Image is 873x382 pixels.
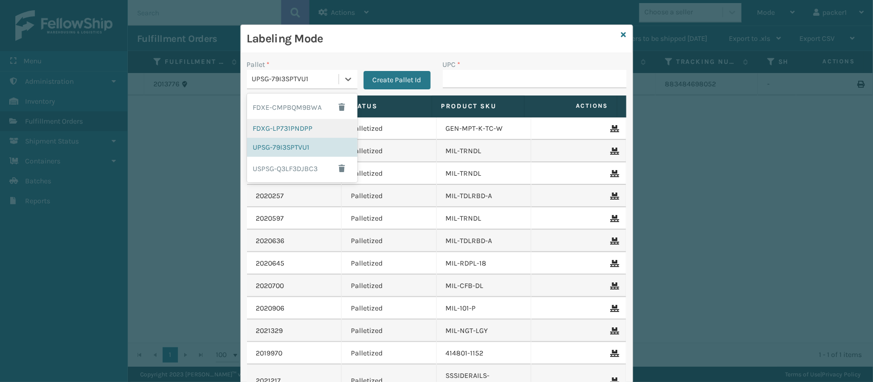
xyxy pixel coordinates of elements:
[611,237,617,245] i: Remove From Pallet
[342,320,437,342] td: Palletized
[611,305,617,312] i: Remove From Pallet
[342,275,437,297] td: Palletized
[256,258,285,269] a: 2020645
[437,117,532,140] td: GEN-MPT-K-TC-W
[611,282,617,290] i: Remove From Pallet
[342,252,437,275] td: Palletized
[252,74,340,85] div: UPSG-79I3SPTVU1
[342,140,437,162] td: Palletized
[247,157,357,180] div: USPSG-Q3LF3DJBC3
[247,59,270,70] label: Pallet
[342,185,437,207] td: Palletized
[256,303,285,314] a: 2020906
[437,140,532,162] td: MIL-TRNDL
[437,207,532,230] td: MIL-TRNDL
[247,96,357,119] div: FDXE-CMPBQM9BWA
[528,98,615,114] span: Actions
[256,281,284,291] a: 2020700
[247,138,357,157] div: UPSG-79I3SPTVU1
[611,193,617,200] i: Remove From Pallet
[256,191,284,201] a: 2020257
[342,207,437,230] td: Palletized
[342,117,437,140] td: Palletized
[437,275,532,297] td: MIL-CFB-DL
[364,71,431,89] button: Create Pallet Id
[256,348,283,359] a: 2019970
[256,236,285,246] a: 2020636
[437,162,532,185] td: MIL-TRNDL
[611,327,617,335] i: Remove From Pallet
[611,125,617,132] i: Remove From Pallet
[443,59,461,70] label: UPC
[342,297,437,320] td: Palletized
[247,31,617,46] h3: Labeling Mode
[611,170,617,177] i: Remove From Pallet
[437,320,532,342] td: MIL-NGT-LGY
[611,350,617,357] i: Remove From Pallet
[342,230,437,252] td: Palletized
[342,162,437,185] td: Palletized
[437,185,532,207] td: MIL-TDLRBD-A
[437,230,532,252] td: MIL-TDLRBD-A
[437,342,532,365] td: 414801-1152
[349,102,422,111] label: Status
[441,102,515,111] label: Product SKU
[611,148,617,155] i: Remove From Pallet
[247,119,357,138] div: FDXG-LP731PNDPP
[256,326,283,336] a: 2021329
[611,215,617,222] i: Remove From Pallet
[437,297,532,320] td: MIL-101-P
[437,252,532,275] td: MIL-RDPL-18
[342,342,437,365] td: Palletized
[256,213,284,224] a: 2020597
[611,260,617,267] i: Remove From Pallet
